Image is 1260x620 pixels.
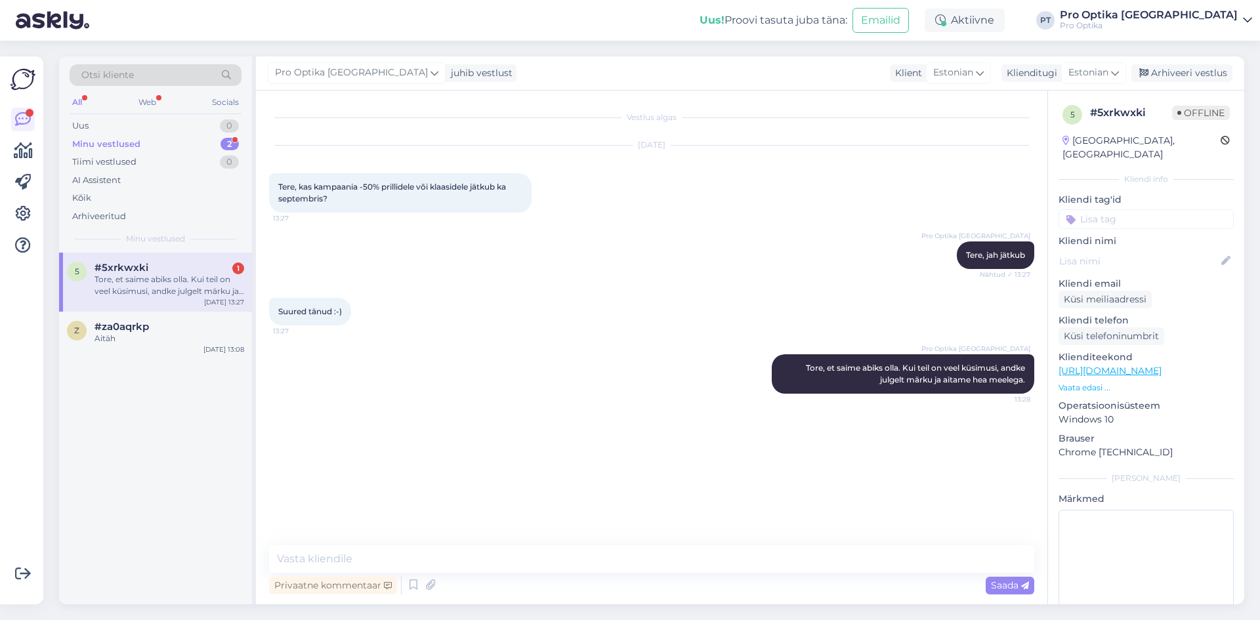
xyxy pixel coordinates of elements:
[94,333,244,344] div: Aitäh
[446,66,513,80] div: juhib vestlust
[806,363,1027,384] span: Tore, et saime abiks olla. Kui teil on veel küsimusi, andke julgelt märku ja aitame hea meelega.
[1059,291,1152,308] div: Küsi meiliaadressi
[278,182,508,203] span: Tere, kas kampaania -50% prillidele või klaasidele jätkub ka septembris?
[991,579,1029,591] span: Saada
[81,68,134,82] span: Otsi kliente
[1070,110,1075,119] span: 5
[1062,134,1221,161] div: [GEOGRAPHIC_DATA], [GEOGRAPHIC_DATA]
[72,174,121,187] div: AI Assistent
[1059,209,1234,229] input: Lisa tag
[70,94,85,111] div: All
[220,155,239,169] div: 0
[1059,432,1234,445] p: Brauser
[1059,173,1234,185] div: Kliendi info
[921,344,1030,354] span: Pro Optika [GEOGRAPHIC_DATA]
[921,231,1030,241] span: Pro Optika [GEOGRAPHIC_DATA]
[10,67,35,92] img: Askly Logo
[72,138,140,151] div: Minu vestlused
[700,12,847,28] div: Proovi tasuta juba täna:
[1060,10,1252,31] a: Pro Optika [GEOGRAPHIC_DATA]Pro Optika
[1090,105,1172,121] div: # 5xrkwxki
[126,233,185,245] span: Minu vestlused
[1060,10,1238,20] div: Pro Optika [GEOGRAPHIC_DATA]
[275,66,428,80] span: Pro Optika [GEOGRAPHIC_DATA]
[981,394,1030,404] span: 13:28
[94,321,149,333] span: #za0aqrkp
[890,66,922,80] div: Klient
[72,119,89,133] div: Uus
[1059,277,1234,291] p: Kliendi email
[1059,413,1234,426] p: Windows 10
[273,326,322,336] span: 13:27
[1036,11,1055,30] div: PT
[1059,382,1234,394] p: Vaata edasi ...
[1059,399,1234,413] p: Operatsioonisüsteem
[136,94,159,111] div: Web
[700,14,724,26] b: Uus!
[1059,365,1162,377] a: [URL][DOMAIN_NAME]
[966,250,1025,260] span: Tere, jah jätkub
[1172,106,1230,120] span: Offline
[269,577,397,594] div: Privaatne kommentaar
[204,297,244,307] div: [DATE] 13:27
[980,270,1030,279] span: Nähtud ✓ 13:27
[1059,193,1234,207] p: Kliendi tag'id
[232,262,244,274] div: 1
[75,266,79,276] span: 5
[203,344,244,354] div: [DATE] 13:08
[1059,350,1234,364] p: Klienditeekond
[1059,234,1234,248] p: Kliendi nimi
[1059,472,1234,484] div: [PERSON_NAME]
[1131,64,1232,82] div: Arhiveeri vestlus
[74,325,79,335] span: z
[269,139,1034,151] div: [DATE]
[1059,314,1234,327] p: Kliendi telefon
[72,155,136,169] div: Tiimi vestlused
[220,119,239,133] div: 0
[220,138,239,151] div: 2
[72,210,126,223] div: Arhiveeritud
[1001,66,1057,80] div: Klienditugi
[269,112,1034,123] div: Vestlus algas
[1068,66,1108,80] span: Estonian
[94,262,148,274] span: #5xrkwxki
[925,9,1005,32] div: Aktiivne
[1059,327,1164,345] div: Küsi telefoninumbrit
[933,66,973,80] span: Estonian
[1059,492,1234,506] p: Märkmed
[273,213,322,223] span: 13:27
[1059,254,1219,268] input: Lisa nimi
[209,94,241,111] div: Socials
[278,306,342,316] span: Suured tänud :-)
[72,192,91,205] div: Kõik
[1060,20,1238,31] div: Pro Optika
[94,274,244,297] div: Tore, et saime abiks olla. Kui teil on veel küsimusi, andke julgelt märku ja aitame hea meelega.
[852,8,909,33] button: Emailid
[1059,445,1234,459] p: Chrome [TECHNICAL_ID]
